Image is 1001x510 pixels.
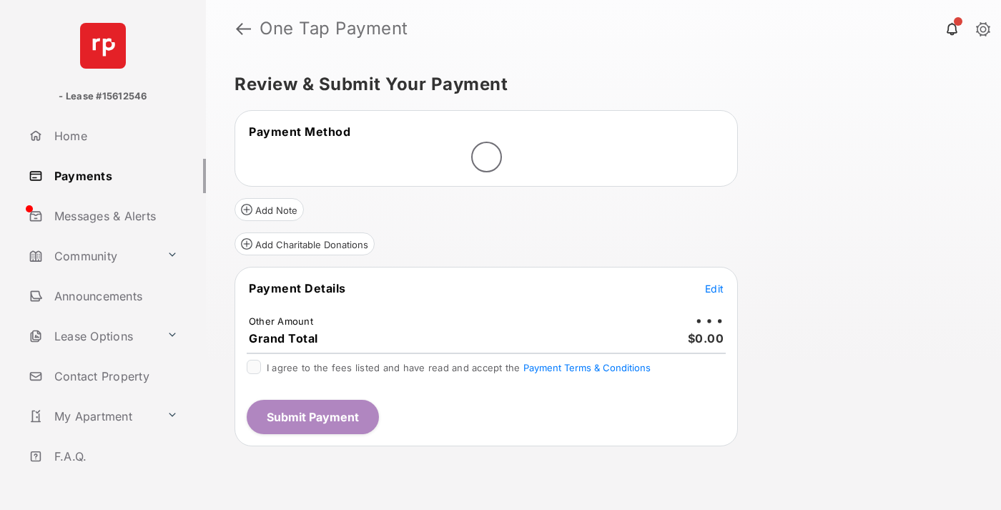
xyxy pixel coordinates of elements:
[248,315,314,328] td: Other Amount
[235,198,304,221] button: Add Note
[23,119,206,153] a: Home
[260,20,408,37] strong: One Tap Payment
[23,159,206,193] a: Payments
[247,400,379,434] button: Submit Payment
[267,362,651,373] span: I agree to the fees listed and have read and accept the
[23,199,206,233] a: Messages & Alerts
[249,331,318,345] span: Grand Total
[235,232,375,255] button: Add Charitable Donations
[523,362,651,373] button: I agree to the fees listed and have read and accept the
[705,283,724,295] span: Edit
[23,239,161,273] a: Community
[688,331,724,345] span: $0.00
[23,319,161,353] a: Lease Options
[23,439,206,474] a: F.A.Q.
[23,359,206,393] a: Contact Property
[59,89,147,104] p: - Lease #15612546
[235,76,961,93] h5: Review & Submit Your Payment
[705,281,724,295] button: Edit
[80,23,126,69] img: svg+xml;base64,PHN2ZyB4bWxucz0iaHR0cDovL3d3dy53My5vcmcvMjAwMC9zdmciIHdpZHRoPSI2NCIgaGVpZ2h0PSI2NC...
[23,399,161,433] a: My Apartment
[249,281,346,295] span: Payment Details
[249,124,350,139] span: Payment Method
[23,279,206,313] a: Announcements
